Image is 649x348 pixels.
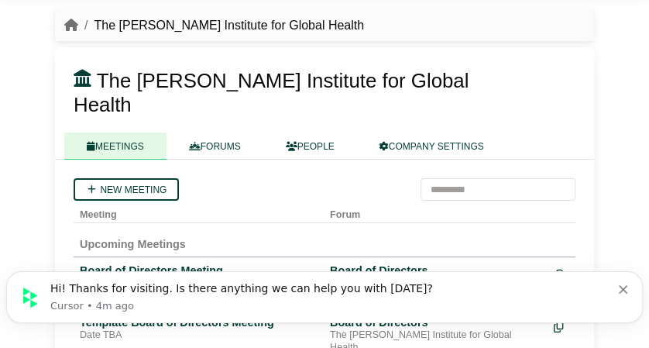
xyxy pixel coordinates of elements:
img: Profile image for Cursor [18,37,43,62]
a: New meeting [74,178,179,201]
a: MEETINGS [64,133,167,160]
td: Upcoming Meetings [74,223,575,257]
span: The [PERSON_NAME] Institute for Global Health [74,70,469,115]
a: COMPANY SETTINGS [357,133,506,160]
button: Dismiss notification [619,33,631,46]
p: Message from Cursor, sent 4m ago [50,51,619,65]
div: Message content [50,33,619,49]
th: Forum [324,201,548,223]
nav: breadcrumb [64,16,364,36]
li: The [PERSON_NAME] Institute for Global Health [78,16,364,36]
a: PEOPLE [263,133,357,160]
th: Meeting [74,201,324,223]
a: FORUMS [167,133,263,160]
div: message notification from Cursor, 4m ago. Hi! Thanks for visiting. Is there anything we can help ... [6,23,643,75]
div: Hi! Thanks for visiting. Is there anything we can help you with [DATE]? [50,33,619,49]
